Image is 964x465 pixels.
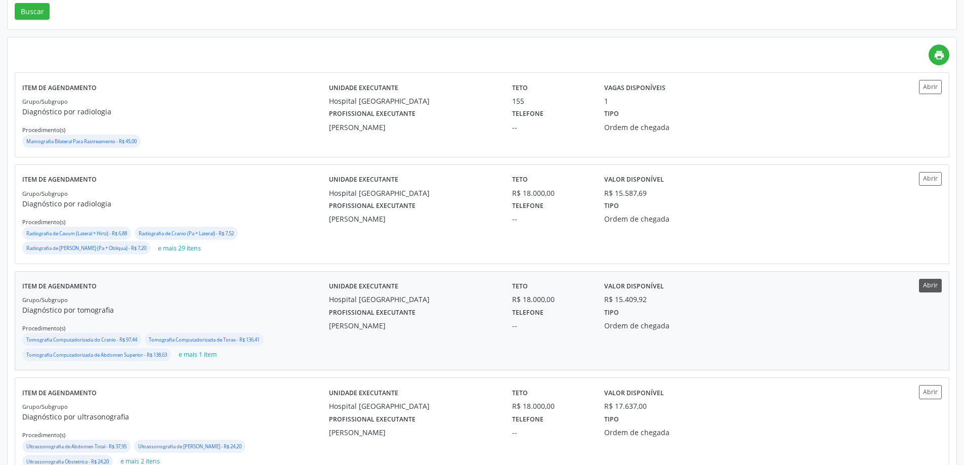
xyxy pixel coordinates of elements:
[22,296,68,304] small: Grupo/Subgrupo
[604,279,664,294] label: Valor disponível
[604,198,619,214] label: Tipo
[26,138,137,145] small: Mamografia Bilateral Para Rastreamento - R$ 45,00
[604,401,647,411] div: R$ 17.637,00
[919,279,942,292] button: Abrir
[604,427,728,438] div: Ordem de chegada
[604,214,728,224] div: Ordem de chegada
[22,431,65,439] small: Procedimento(s)
[22,190,68,197] small: Grupo/Subgrupo
[175,348,221,362] button: e mais 1 item
[329,427,498,438] div: [PERSON_NAME]
[154,241,205,255] button: e mais 29 itens
[149,336,260,343] small: Tomografia Computadorizada de Torax - R$ 136,41
[919,80,942,94] button: Abrir
[329,305,415,320] label: Profissional executante
[22,305,329,315] p: Diagnóstico por tomografia
[329,122,498,133] div: [PERSON_NAME]
[329,106,415,122] label: Profissional executante
[512,214,590,224] div: --
[512,279,528,294] label: Teto
[512,198,543,214] label: Telefone
[329,320,498,331] div: [PERSON_NAME]
[604,305,619,320] label: Tipo
[604,411,619,427] label: Tipo
[22,106,329,117] p: Diagnóstico por radiologia
[512,401,590,411] div: R$ 18.000,00
[22,98,68,105] small: Grupo/Subgrupo
[604,106,619,122] label: Tipo
[22,198,329,209] p: Diagnóstico por radiologia
[604,96,608,106] div: 1
[22,126,65,134] small: Procedimento(s)
[604,294,647,305] div: R$ 15.409,92
[604,122,728,133] div: Ordem de chegada
[604,385,664,401] label: Valor disponível
[512,427,590,438] div: --
[22,80,97,96] label: Item de agendamento
[22,403,68,410] small: Grupo/Subgrupo
[15,3,50,20] button: Buscar
[26,458,109,465] small: Ultrassonografia Obstetrica - R$ 24,20
[919,172,942,186] button: Abrir
[329,188,498,198] div: Hospital [GEOGRAPHIC_DATA]
[329,214,498,224] div: [PERSON_NAME]
[919,385,942,399] button: Abrir
[512,305,543,320] label: Telefone
[329,385,398,401] label: Unidade executante
[512,96,590,106] div: 155
[138,443,241,450] small: Ultrassonografia de [PERSON_NAME] - R$ 24,20
[512,385,528,401] label: Teto
[22,324,65,332] small: Procedimento(s)
[139,230,234,237] small: Radiografia de Cranio (Pa + Lateral) - R$ 7,52
[512,172,528,188] label: Teto
[26,443,127,450] small: Ultrassonografia de Abdomen Total - R$ 37,95
[329,294,498,305] div: Hospital [GEOGRAPHIC_DATA]
[329,80,398,96] label: Unidade executante
[26,245,146,251] small: Radiografia de [PERSON_NAME] (Pa + Obliqua) - R$ 7,20
[22,385,97,401] label: Item de agendamento
[512,320,590,331] div: --
[22,279,97,294] label: Item de agendamento
[329,198,415,214] label: Profissional executante
[512,188,590,198] div: R$ 18.000,00
[604,80,665,96] label: Vagas disponíveis
[604,172,664,188] label: Valor disponível
[329,279,398,294] label: Unidade executante
[22,218,65,226] small: Procedimento(s)
[604,320,728,331] div: Ordem de chegada
[329,96,498,106] div: Hospital [GEOGRAPHIC_DATA]
[604,188,647,198] div: R$ 15.587,69
[512,294,590,305] div: R$ 18.000,00
[512,411,543,427] label: Telefone
[329,401,498,411] div: Hospital [GEOGRAPHIC_DATA]
[512,80,528,96] label: Teto
[26,352,167,358] small: Tomografia Computadorizada de Abdomen Superior - R$ 138,63
[329,172,398,188] label: Unidade executante
[512,106,543,122] label: Telefone
[512,122,590,133] div: --
[22,411,329,422] p: Diagnóstico por ultrasonografia
[929,45,949,65] a: print
[22,172,97,188] label: Item de agendamento
[26,230,127,237] small: Radiografia de Cavum (Lateral + Hirtz) - R$ 6,88
[934,50,945,61] i: print
[329,411,415,427] label: Profissional executante
[26,336,137,343] small: Tomografia Computadorizada do Cranio - R$ 97,44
